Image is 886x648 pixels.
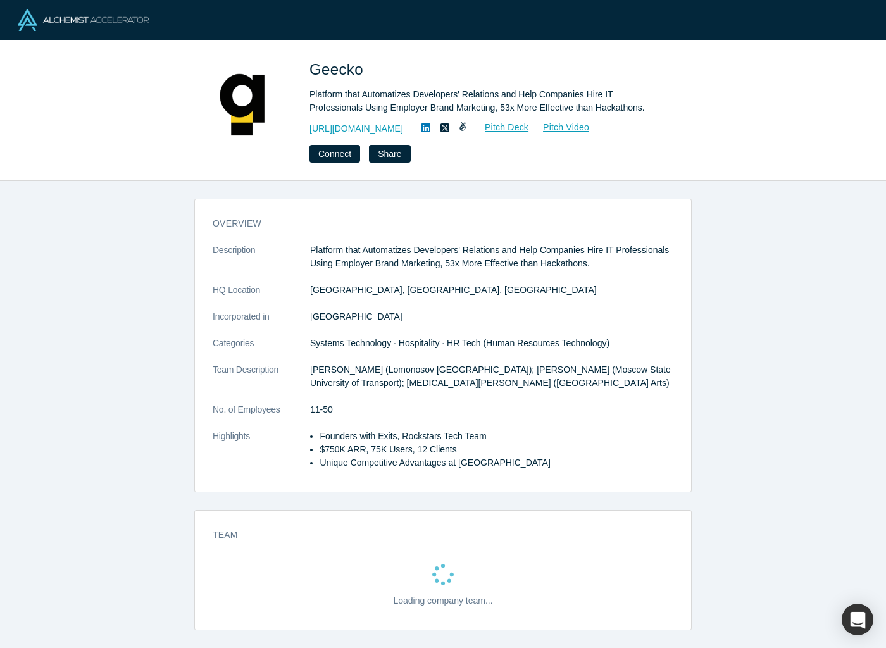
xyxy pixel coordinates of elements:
[309,145,360,163] button: Connect
[213,310,310,337] dt: Incorporated in
[213,403,310,430] dt: No. of Employees
[213,337,310,363] dt: Categories
[310,283,673,297] dd: [GEOGRAPHIC_DATA], [GEOGRAPHIC_DATA], [GEOGRAPHIC_DATA]
[320,443,673,456] li: $750K ARR, 75K Users, 12 Clients
[310,363,673,390] p: [PERSON_NAME] (Lomonosov [GEOGRAPHIC_DATA]); [PERSON_NAME] (Moscow State University of Transport)...
[18,9,149,31] img: Alchemist Logo
[309,122,403,135] a: [URL][DOMAIN_NAME]
[213,244,310,283] dt: Description
[310,338,609,348] span: Systems Technology · Hospitality · HR Tech (Human Resources Technology)
[213,363,310,403] dt: Team Description
[309,61,368,78] span: Geecko
[393,594,492,607] p: Loading company team...
[203,58,292,147] img: Geecko's Logo
[529,120,590,135] a: Pitch Video
[213,430,310,483] dt: Highlights
[320,430,673,443] li: Founders with Exits, Rockstars Tech Team
[471,120,529,135] a: Pitch Deck
[213,528,656,542] h3: Team
[310,403,673,416] dd: 11-50
[213,283,310,310] dt: HQ Location
[310,244,673,270] p: Platform that Automatizes Developers' Relations and Help Companies Hire IT Professionals Using Em...
[309,88,664,115] div: Platform that Automatizes Developers' Relations and Help Companies Hire IT Professionals Using Em...
[320,456,673,470] li: Unique Competitive Advantages at [GEOGRAPHIC_DATA]
[369,145,410,163] button: Share
[310,310,673,323] dd: [GEOGRAPHIC_DATA]
[213,217,656,230] h3: overview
